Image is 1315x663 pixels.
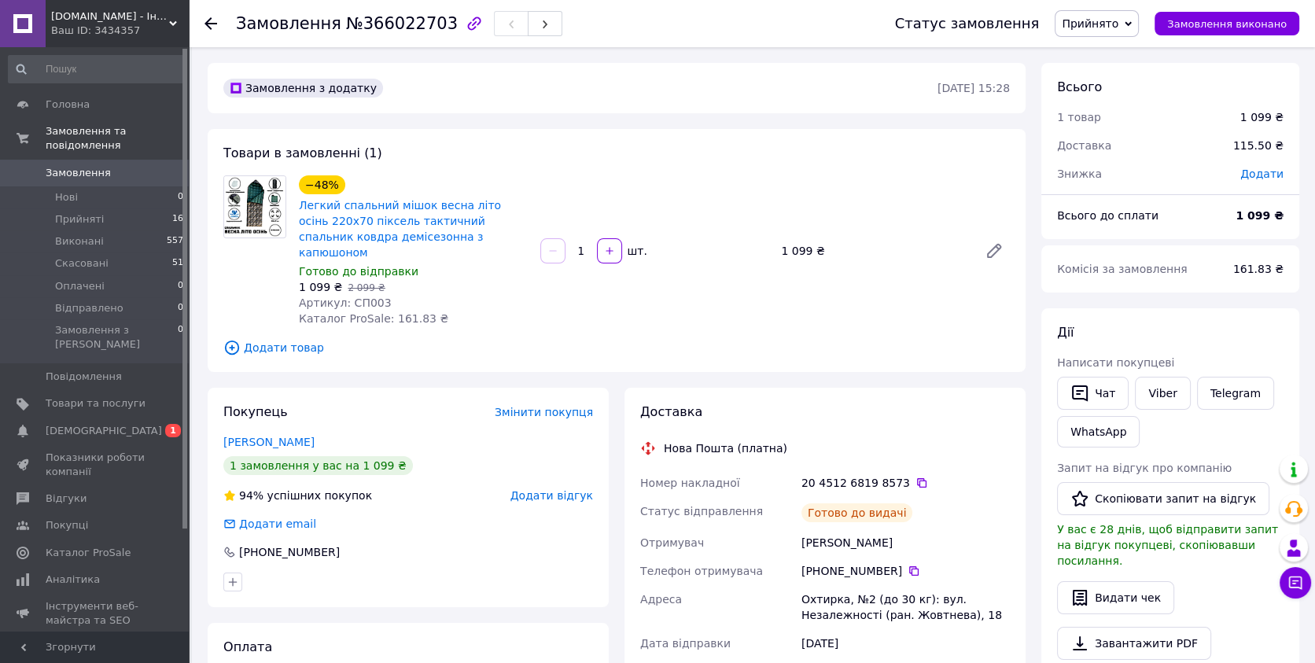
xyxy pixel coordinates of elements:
[1057,482,1269,515] button: Скопіювати запит на відгук
[798,585,1013,629] div: Охтирка, №2 (до 30 кг): вул. Незалежності (ран. Жовтнева), 18
[1057,79,1102,94] span: Всього
[204,16,217,31] div: Повернутися назад
[223,456,413,475] div: 1 замовлення у вас на 1 099 ₴
[238,544,341,560] div: [PHONE_NUMBER]
[51,24,189,38] div: Ваш ID: 3434357
[640,536,704,549] span: Отримувач
[46,492,87,506] span: Відгуки
[55,212,104,227] span: Прийняті
[238,516,318,532] div: Додати email
[46,370,122,384] span: Повідомлення
[222,516,318,532] div: Додати email
[46,451,145,479] span: Показники роботи компанії
[660,440,791,456] div: Нова Пошта (платна)
[167,234,183,249] span: 557
[224,176,285,237] img: Легкий спальний мішок весна літо осінь 220х70 піксель тактичний спальник ковдра демісезонна з кап...
[798,629,1013,657] div: [DATE]
[801,563,1010,579] div: [PHONE_NUMBER]
[46,599,145,628] span: Інструменти веб-майстра та SEO
[895,16,1040,31] div: Статус замовлення
[640,404,702,419] span: Доставка
[1057,139,1111,152] span: Доставка
[1062,17,1118,30] span: Прийнято
[1155,12,1299,35] button: Замовлення виконано
[1135,377,1190,410] a: Viber
[223,404,288,419] span: Покупець
[46,166,111,180] span: Замовлення
[1057,168,1102,180] span: Знижка
[1057,356,1174,369] span: Написати покупцеві
[1057,462,1232,474] span: Запит на відгук про компанію
[55,279,105,293] span: Оплачені
[172,212,183,227] span: 16
[299,312,448,325] span: Каталог ProSale: 161.83 ₴
[46,546,131,560] span: Каталог ProSale
[55,301,123,315] span: Відправлено
[1240,168,1284,180] span: Додати
[1057,581,1174,614] button: Видати чек
[1057,627,1211,660] a: Завантажити PDF
[46,518,88,532] span: Покупці
[223,436,315,448] a: [PERSON_NAME]
[299,281,342,293] span: 1 099 ₴
[1197,377,1274,410] a: Telegram
[299,265,418,278] span: Готово до відправки
[51,9,169,24] span: 15k.shop - Інтернет магазин для туризму, відпочинку та спорядження !
[1233,263,1284,275] span: 161.83 ₴
[1224,128,1293,163] div: 115.50 ₴
[223,488,372,503] div: успішних покупок
[178,301,183,315] span: 0
[299,297,392,309] span: Артикул: СП003
[775,240,972,262] div: 1 099 ₴
[1057,209,1158,222] span: Всього до сплати
[1167,18,1287,30] span: Замовлення виконано
[178,190,183,204] span: 0
[223,339,1010,356] span: Додати товар
[346,14,458,33] span: №366022703
[299,199,501,259] a: Легкий спальний мішок весна літо осінь 220х70 піксель тактичний спальник ковдра демісезонна з кап...
[223,79,383,98] div: Замовлення з додатку
[640,505,763,518] span: Статус відправлення
[495,406,593,418] span: Змінити покупця
[8,55,185,83] input: Пошук
[55,234,104,249] span: Виконані
[978,235,1010,267] a: Редагувати
[172,256,183,271] span: 51
[55,256,109,271] span: Скасовані
[46,573,100,587] span: Аналітика
[46,124,189,153] span: Замовлення та повідомлення
[239,489,263,502] span: 94%
[937,82,1010,94] time: [DATE] 15:28
[1057,377,1129,410] button: Чат
[178,279,183,293] span: 0
[1057,325,1074,340] span: Дії
[798,529,1013,557] div: [PERSON_NAME]
[624,243,649,259] div: шт.
[46,424,162,438] span: [DEMOGRAPHIC_DATA]
[510,489,593,502] span: Додати відгук
[1057,111,1101,123] span: 1 товар
[1057,263,1188,275] span: Комісія за замовлення
[348,282,385,293] span: 2 099 ₴
[1057,523,1278,567] span: У вас є 28 днів, щоб відправити запит на відгук покупцеві, скопіювавши посилання.
[1057,416,1140,448] a: WhatsApp
[640,565,763,577] span: Телефон отримувача
[55,190,78,204] span: Нові
[299,175,345,194] div: −48%
[55,323,178,352] span: Замовлення з [PERSON_NAME]
[223,145,382,160] span: Товари в замовленні (1)
[46,98,90,112] span: Головна
[165,424,181,437] span: 1
[640,637,731,650] span: Дата відправки
[801,475,1010,491] div: 20 4512 6819 8573
[801,503,913,522] div: Готово до видачі
[1236,209,1284,222] b: 1 099 ₴
[1280,567,1311,599] button: Чат з покупцем
[1240,109,1284,125] div: 1 099 ₴
[236,14,341,33] span: Замовлення
[640,593,682,606] span: Адреса
[178,323,183,352] span: 0
[46,396,145,411] span: Товари та послуги
[223,639,272,654] span: Оплата
[640,477,740,489] span: Номер накладної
